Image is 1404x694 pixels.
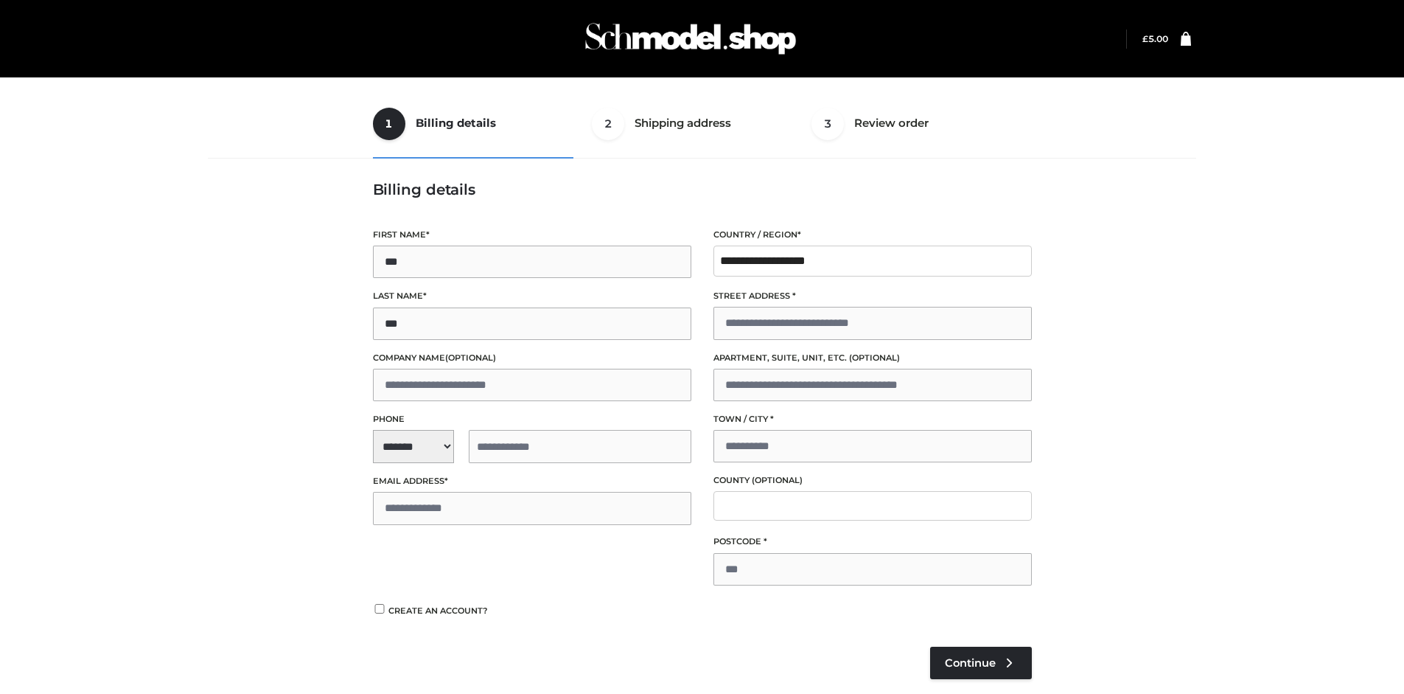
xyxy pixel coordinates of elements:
[713,351,1032,365] label: Apartment, suite, unit, etc.
[373,412,691,426] label: Phone
[752,475,803,485] span: (optional)
[1142,33,1148,44] span: £
[1142,33,1168,44] a: £5.00
[713,412,1032,426] label: Town / City
[580,10,801,68] img: Schmodel Admin 964
[373,181,1032,198] h3: Billing details
[445,353,496,363] span: (optional)
[713,473,1032,487] label: County
[849,353,900,363] span: (optional)
[373,228,691,242] label: First name
[388,605,488,616] span: Create an account?
[373,474,691,488] label: Email address
[930,647,1032,679] a: Continue
[713,535,1032,549] label: Postcode
[373,289,691,303] label: Last name
[1142,33,1168,44] bdi: 5.00
[945,656,996,670] span: Continue
[373,351,691,365] label: Company name
[713,228,1032,242] label: Country / Region
[373,604,386,614] input: Create an account?
[713,289,1032,303] label: Street address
